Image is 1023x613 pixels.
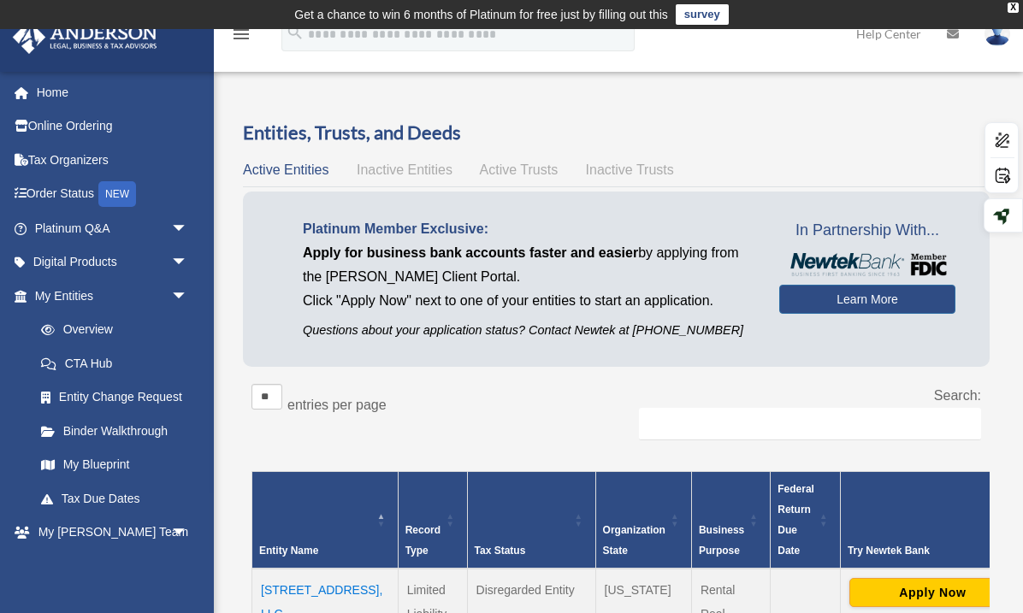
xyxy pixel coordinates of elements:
span: arrow_drop_down [171,516,205,551]
span: Inactive Trusts [586,162,674,177]
span: Inactive Entities [357,162,452,177]
span: Active Entities [243,162,328,177]
a: Binder Walkthrough [24,414,205,448]
span: arrow_drop_down [171,211,205,246]
img: NewtekBankLogoSM.png [788,253,947,276]
th: Tax Status: Activate to sort [467,471,595,569]
a: Overview [24,313,197,347]
span: Federal Return Due Date [778,483,814,557]
span: Entity Name [259,545,318,557]
a: Digital Productsarrow_drop_down [12,245,214,280]
a: My Entitiesarrow_drop_down [12,279,205,313]
span: In Partnership With... [779,217,955,245]
p: Click "Apply Now" next to one of your entities to start an application. [303,289,754,313]
h3: Entities, Trusts, and Deeds [243,120,990,146]
div: NEW [98,181,136,207]
a: Home [12,75,214,109]
span: arrow_drop_down [171,549,205,584]
a: Platinum Q&Aarrow_drop_down [12,211,214,245]
img: Anderson Advisors Platinum Portal [8,21,163,54]
img: User Pic [985,21,1010,46]
i: menu [231,24,251,44]
a: CTA Hub [24,346,205,380]
div: close [1008,3,1019,13]
span: Organization State [603,524,665,557]
a: Online Ordering [12,109,214,144]
label: Search: [934,388,981,403]
th: Federal Return Due Date: Activate to sort [771,471,841,569]
span: arrow_drop_down [171,245,205,280]
span: Tax Status [475,545,526,557]
th: Record Type: Activate to sort [398,471,467,569]
a: Learn More [779,285,955,314]
a: Tax Due Dates [24,481,205,516]
span: Business Purpose [699,524,744,557]
th: Business Purpose: Activate to sort [691,471,770,569]
p: by applying from the [PERSON_NAME] Client Portal. [303,241,754,289]
th: Entity Name: Activate to invert sorting [252,471,399,569]
div: Try Newtek Bank [848,540,999,561]
th: Organization State: Activate to sort [595,471,691,569]
label: entries per page [287,398,387,412]
i: search [286,23,305,42]
span: Apply for business bank accounts faster and easier [303,245,638,260]
a: Tax Organizers [12,143,214,177]
a: Order StatusNEW [12,177,214,212]
a: Entity Change Request [24,380,205,415]
span: Active Trusts [480,162,559,177]
a: My Blueprint [24,448,205,482]
p: Platinum Member Exclusive: [303,217,754,241]
span: arrow_drop_down [171,279,205,314]
a: menu [231,30,251,44]
p: Questions about your application status? Contact Newtek at [PHONE_NUMBER] [303,320,754,341]
a: My [PERSON_NAME] Teamarrow_drop_down [12,516,214,550]
a: My Documentsarrow_drop_down [12,549,214,583]
span: Record Type [405,524,441,557]
a: survey [676,4,729,25]
div: Get a chance to win 6 months of Platinum for free just by filling out this [294,4,668,25]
